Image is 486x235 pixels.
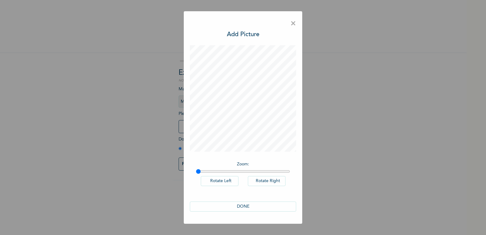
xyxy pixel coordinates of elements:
span: × [290,17,296,30]
h3: Add Picture [227,30,259,39]
button: Rotate Left [201,176,238,186]
p: Zoom : [196,161,290,168]
span: Please add a recent Passport Photograph [179,112,288,136]
button: DONE [190,202,296,212]
button: Rotate Right [248,176,286,186]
